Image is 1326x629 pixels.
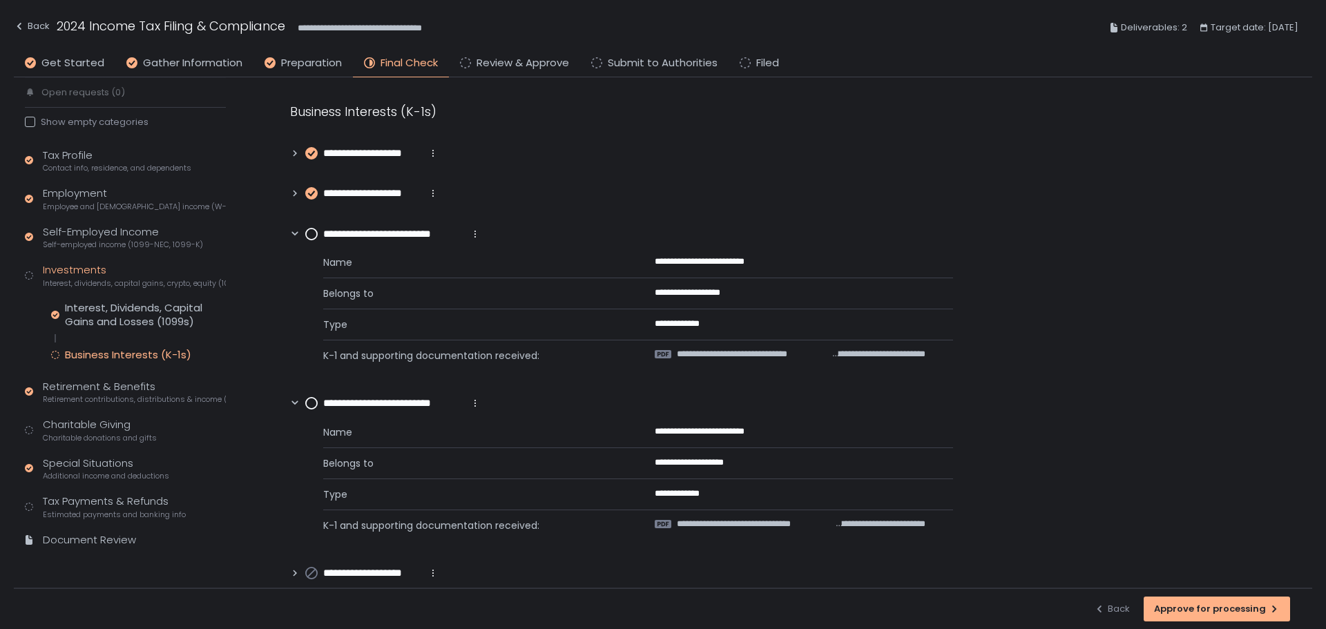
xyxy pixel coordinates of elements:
[65,348,191,362] div: Business Interests (K-1s)
[477,55,569,71] span: Review & Approve
[290,102,953,121] div: Business Interests (K-1s)
[608,55,718,71] span: Submit to Authorities
[43,494,186,520] div: Tax Payments & Refunds
[1094,597,1130,621] button: Back
[1211,19,1298,36] span: Target date: [DATE]
[14,18,50,35] div: Back
[43,202,226,212] span: Employee and [DEMOGRAPHIC_DATA] income (W-2s)
[323,255,622,269] span: Name
[323,487,622,501] span: Type
[43,148,191,174] div: Tax Profile
[43,186,226,212] div: Employment
[323,287,622,300] span: Belongs to
[323,318,622,331] span: Type
[756,55,779,71] span: Filed
[43,224,203,251] div: Self-Employed Income
[1121,19,1187,36] span: Deliverables: 2
[41,86,125,99] span: Open requests (0)
[43,456,169,482] div: Special Situations
[281,55,342,71] span: Preparation
[43,163,191,173] span: Contact info, residence, and dependents
[43,278,226,289] span: Interest, dividends, capital gains, crypto, equity (1099s, K-1s)
[43,417,157,443] div: Charitable Giving
[43,262,226,289] div: Investments
[323,349,622,362] span: K-1 and supporting documentation received:
[14,17,50,39] button: Back
[43,240,203,250] span: Self-employed income (1099-NEC, 1099-K)
[43,532,136,548] div: Document Review
[323,425,622,439] span: Name
[43,394,226,405] span: Retirement contributions, distributions & income (1099-R, 5498)
[57,17,285,35] h1: 2024 Income Tax Filing & Compliance
[43,379,226,405] div: Retirement & Benefits
[1144,597,1290,621] button: Approve for processing
[43,433,157,443] span: Charitable donations and gifts
[143,55,242,71] span: Gather Information
[1094,603,1130,615] div: Back
[1154,603,1280,615] div: Approve for processing
[41,55,104,71] span: Get Started
[43,471,169,481] span: Additional income and deductions
[381,55,438,71] span: Final Check
[323,519,622,532] span: K-1 and supporting documentation received:
[43,510,186,520] span: Estimated payments and banking info
[323,456,622,470] span: Belongs to
[65,301,226,329] div: Interest, Dividends, Capital Gains and Losses (1099s)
